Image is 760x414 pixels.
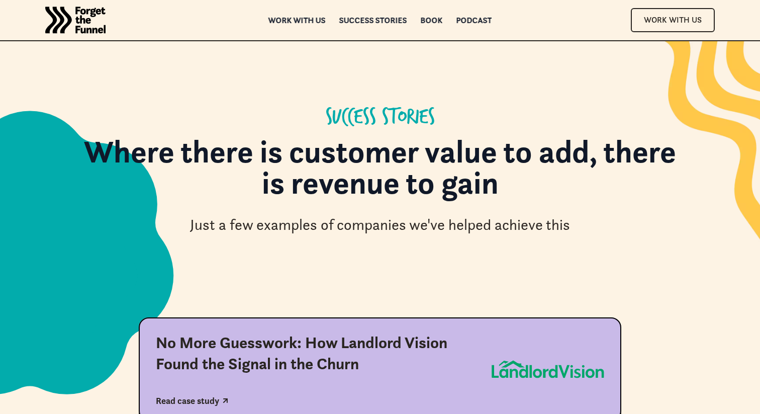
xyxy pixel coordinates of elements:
h1: Where there is customer value to add, there is revenue to gain [78,136,682,209]
div: Just a few examples of companies we've helped achieve this [190,215,570,235]
a: Work with us [268,17,326,24]
a: Success Stories [339,17,407,24]
div: No More Guesswork: How Landlord Vision Found the Signal in the Churn [156,333,474,374]
a: Podcast [456,17,492,24]
div: Read case study [156,395,219,406]
a: Work With Us [631,8,715,32]
a: Book [421,17,443,24]
div: Success Stories [326,106,435,130]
